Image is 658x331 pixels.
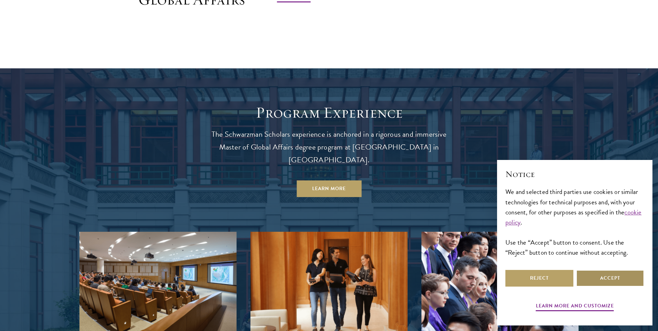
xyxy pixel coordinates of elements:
[505,187,644,257] div: We and selected third parties use cookies or similar technologies for technical purposes and, wit...
[204,103,454,122] h1: Program Experience
[536,302,614,312] button: Learn more and customize
[297,180,361,197] a: Learn More
[204,128,454,167] p: The Schwarzman Scholars experience is anchored in a rigorous and immersive Master of Global Affai...
[505,207,642,227] a: cookie policy
[576,270,644,287] button: Accept
[505,270,573,287] button: Reject
[505,168,644,180] h2: Notice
